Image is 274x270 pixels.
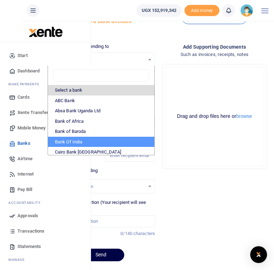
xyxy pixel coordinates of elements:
[48,137,154,147] li: Bank Of India
[162,64,267,169] div: File Uploader
[6,239,85,254] a: Statements
[6,79,85,90] li: M
[240,4,256,17] a: profile-user
[104,150,155,162] input: Enter recipient email
[29,27,63,37] img: logo-large
[236,114,252,119] button: browse
[17,228,44,235] span: Transactions
[6,208,85,223] a: Approvals
[136,4,182,17] a: UGX 152,919,342
[6,166,85,182] a: Internet
[17,155,33,162] span: Airtime
[184,5,219,16] li: Toup your wallet
[48,126,154,137] li: Bank of Baroda
[6,223,85,239] a: Transactions
[12,258,25,262] span: anage
[6,182,85,197] a: Pay Bill
[17,186,32,193] span: Pay Bill
[17,243,41,250] span: Statements
[17,212,38,219] span: Approvals
[47,199,155,213] label: Memo for this transaction (Your recipient will see this)
[6,151,85,166] a: Airtime
[47,215,155,227] input: Enter extra information
[17,140,30,147] span: Banks
[48,95,154,106] li: ABC Bank
[17,94,30,101] span: Cards
[142,7,177,14] span: UGX 152,919,342
[17,67,40,74] span: Dashboard
[6,120,85,136] a: Mobile Money
[240,4,253,17] img: profile-user
[161,43,268,51] h4: Add supporting Documents
[161,51,268,58] h4: Such as invoices, receipts, notes
[6,254,85,265] li: M
[120,231,132,236] span: 0/140
[17,171,34,178] span: Internet
[48,116,154,127] li: Bank of Africa
[48,147,154,157] li: Cairo Bank [GEOGRAPHIC_DATA]
[133,231,155,236] span: characters
[6,63,85,79] a: Dashboard
[14,201,40,205] span: countability
[48,85,154,95] li: Select a bank
[6,136,85,151] a: Banks
[6,197,85,208] li: Ac
[17,125,45,132] span: Mobile Money
[28,29,63,34] a: logo-small logo-large logo-large
[17,52,28,59] span: Start
[52,56,145,63] span: Select a bank
[184,7,219,13] a: Add money
[165,113,264,120] div: Drag and drop files here or
[250,246,267,263] div: Open Intercom Messenger
[184,5,219,16] span: Add money
[48,106,154,116] li: Absa Bank Uganda Ltd
[6,48,85,63] a: Start
[6,90,85,105] a: Cards
[6,105,85,120] a: Xente Transfers
[134,4,185,17] li: Wallet ballance
[17,109,51,116] span: Xente Transfers
[78,249,124,261] button: Send
[52,183,145,190] div: No options available.
[12,82,39,86] span: ake Payments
